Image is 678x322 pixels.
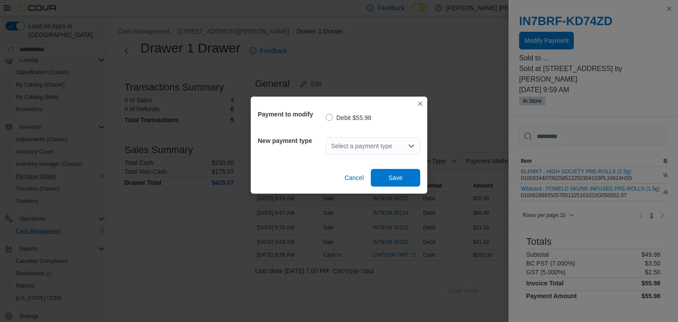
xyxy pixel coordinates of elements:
h5: Payment to modify [258,105,324,123]
label: Debit $55.98 [326,112,371,123]
button: Open list of options [408,142,415,150]
input: Accessible screen reader label [331,141,332,151]
button: Save [371,169,420,187]
button: Closes this modal window [415,98,426,109]
button: Cancel [341,169,367,187]
span: Save [388,173,403,182]
span: Cancel [344,173,364,182]
h5: New payment type [258,132,324,150]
